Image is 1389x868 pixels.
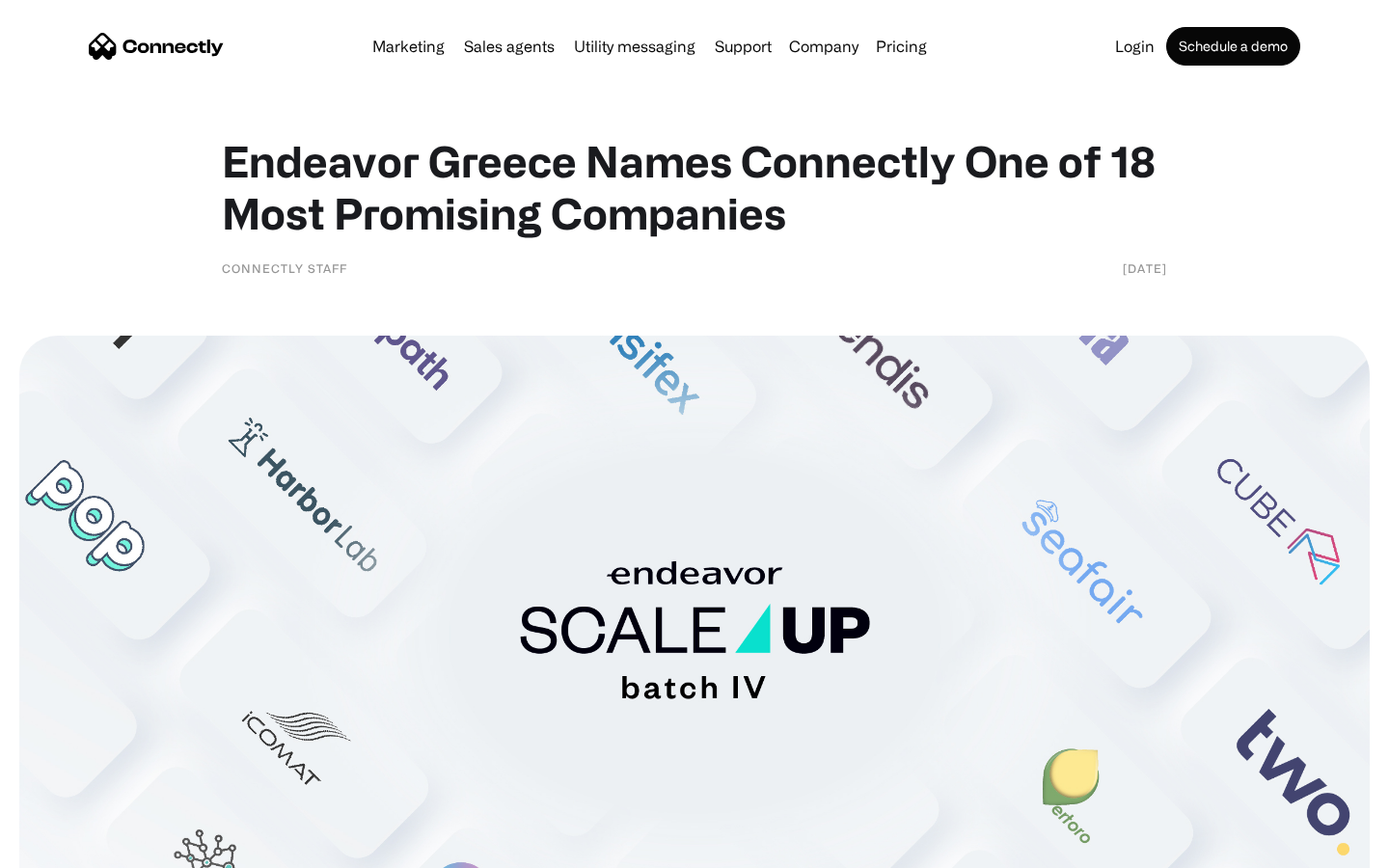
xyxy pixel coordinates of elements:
[868,39,935,54] a: Pricing
[789,33,858,60] div: Company
[456,39,562,54] a: Sales agents
[222,135,1167,239] h1: Endeavor Greece Names Connectly One of 18 Most Promising Companies
[1107,39,1162,54] a: Login
[1123,258,1167,278] div: [DATE]
[566,39,703,54] a: Utility messaging
[365,39,452,54] a: Marketing
[89,32,224,61] a: home
[1166,27,1300,66] a: Schedule a demo
[707,39,779,54] a: Support
[222,258,347,278] div: Connectly Staff
[19,834,116,861] aside: Language selected: English
[783,33,864,60] div: Company
[39,834,116,861] ul: Language list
